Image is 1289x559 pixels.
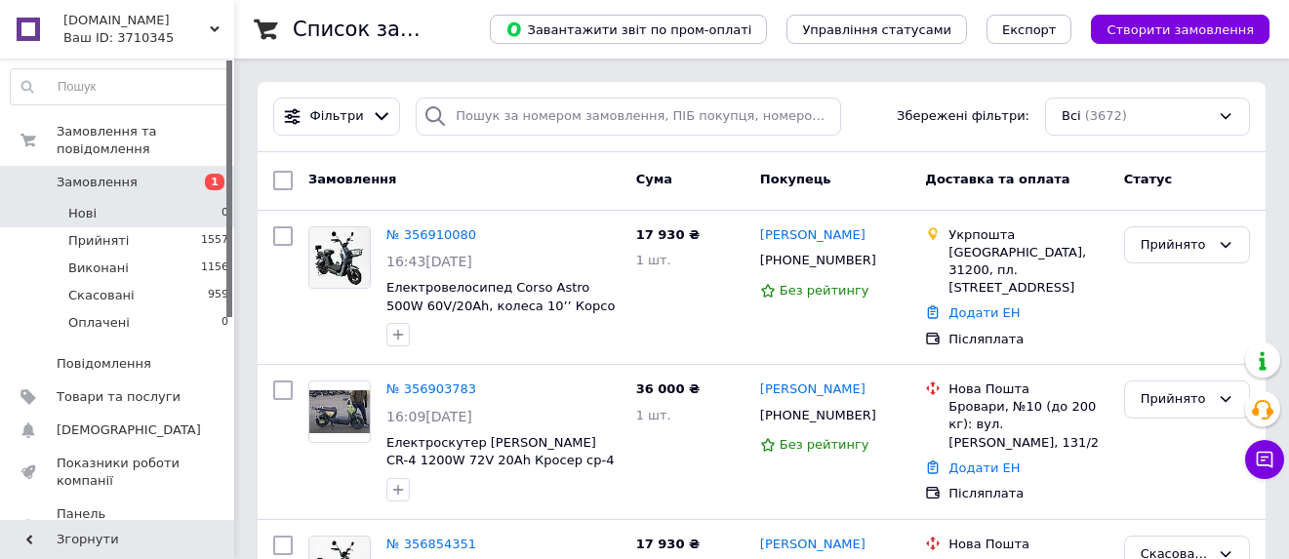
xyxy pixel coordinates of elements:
a: [PERSON_NAME] [760,536,866,554]
span: Показники роботи компанії [57,455,181,490]
span: Замовлення [57,174,138,191]
div: Нова Пошта [948,380,1108,398]
div: Нова Пошта [948,536,1108,553]
span: Всі [1062,107,1081,126]
span: Виконані [68,260,129,277]
span: Без рейтингу [780,283,869,298]
a: № 356903783 [386,381,476,396]
a: Додати ЕН [948,460,1020,475]
button: Експорт [987,15,1072,44]
a: Електровелосипед Corso Astro 500W 60V/20Ah, колеса 10’’ Корсо астро [386,280,615,331]
a: [PERSON_NAME] [760,380,866,399]
div: Ваш ID: 3710345 [63,29,234,47]
span: 1 шт. [636,408,671,422]
div: [GEOGRAPHIC_DATA], 31200, пл. [STREET_ADDRESS] [948,244,1108,298]
span: Панель управління [57,505,181,540]
span: [DEMOGRAPHIC_DATA] [57,421,201,439]
span: 1 шт. [636,253,671,267]
span: Створити замовлення [1107,22,1254,37]
a: Додати ЕН [948,305,1020,320]
span: Товари та послуги [57,388,181,406]
span: Повідомлення [57,355,151,373]
span: Фільтри [310,107,364,126]
span: 959 [208,287,228,304]
span: 16:43[DATE] [386,254,472,269]
span: 0 [222,205,228,222]
span: Покупець [760,172,831,186]
span: Збережені фільтри: [897,107,1029,126]
span: Замовлення та повідомлення [57,123,234,158]
input: Пошук [11,69,229,104]
a: Фото товару [308,380,371,443]
span: Статус [1124,172,1173,186]
a: Фото товару [308,226,371,289]
img: Фото товару [309,227,370,288]
div: Прийнято [1141,389,1210,410]
div: [PHONE_NUMBER] [756,403,880,428]
h1: Список замовлень [293,18,491,41]
span: 1 [205,174,224,190]
div: Укрпошта [948,226,1108,244]
span: Замовлення [308,172,396,186]
span: Euro-tekhnika.com.ua [63,12,210,29]
span: 36 000 ₴ [636,381,700,396]
span: Експорт [1002,22,1057,37]
span: 16:09[DATE] [386,409,472,424]
span: 1156 [201,260,228,277]
span: Прийняті [68,232,129,250]
span: Завантажити звіт по пром-оплаті [505,20,751,38]
span: 0 [222,314,228,332]
div: [PHONE_NUMBER] [756,248,880,273]
div: Післяплата [948,485,1108,502]
span: Скасовані [68,287,135,304]
span: 17 930 ₴ [636,537,700,551]
span: Доставка та оплата [925,172,1069,186]
div: Прийнято [1141,235,1210,256]
a: Створити замовлення [1071,21,1269,36]
div: Післяплата [948,331,1108,348]
span: (3672) [1085,108,1127,123]
a: № 356854351 [386,537,476,551]
a: [PERSON_NAME] [760,226,866,245]
button: Створити замовлення [1091,15,1269,44]
span: Управління статусами [802,22,951,37]
button: Завантажити звіт по пром-оплаті [490,15,767,44]
button: Чат з покупцем [1245,440,1284,479]
div: Бровари, №10 (до 200 кг): вул. [PERSON_NAME], 131/2 [948,398,1108,452]
span: Оплачені [68,314,130,332]
input: Пошук за номером замовлення, ПІБ покупця, номером телефону, Email, номером накладної [416,98,841,136]
span: Cума [636,172,672,186]
a: № 356910080 [386,227,476,242]
span: Нові [68,205,97,222]
button: Управління статусами [786,15,967,44]
span: Без рейтингу [780,437,869,452]
span: 1557 [201,232,228,250]
a: Електроскутер [PERSON_NAME] CR-4 1200W 72V 20Ah Кросер ср-4 [386,435,614,468]
img: Фото товару [309,390,370,433]
span: 17 930 ₴ [636,227,700,242]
